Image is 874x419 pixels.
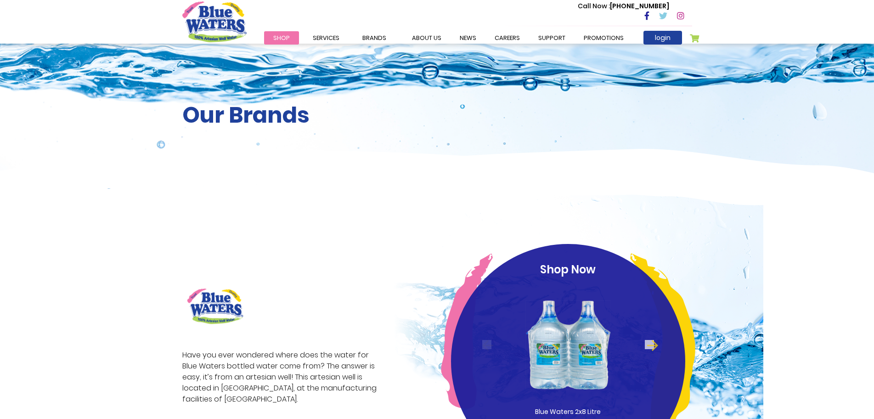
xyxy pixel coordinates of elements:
[485,31,529,45] a: careers
[304,31,349,45] a: Services
[645,340,654,349] button: Next
[511,407,626,417] p: Blue Waters 2x8 Litre
[578,1,669,11] p: [PHONE_NUMBER]
[182,102,692,129] h2: Our Brands
[313,34,339,42] span: Services
[182,350,382,405] p: Have you ever wondered where does the water for Blue Waters bottled water come from? The answer i...
[524,283,613,407] img: Blue_Waters_2x8_Litre_1_1.png
[578,1,610,11] span: Call Now :
[575,31,633,45] a: Promotions
[451,31,485,45] a: News
[482,340,491,349] button: Previous
[643,31,682,45] a: login
[264,31,299,45] a: Shop
[182,283,248,329] img: brand logo
[403,31,451,45] a: about us
[273,34,290,42] span: Shop
[468,261,668,278] p: Shop Now
[182,1,247,42] a: store logo
[441,253,493,409] img: pink-curve.png
[353,31,395,45] a: Brands
[529,31,575,45] a: support
[362,34,386,42] span: Brands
